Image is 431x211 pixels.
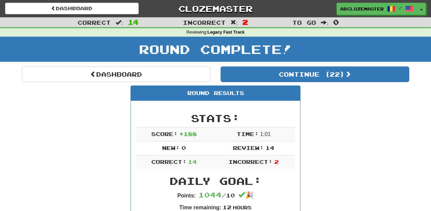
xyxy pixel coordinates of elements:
a: Dashboard [22,66,210,82]
div: Round Results [131,86,300,101]
span: 14 [265,145,274,151]
span: 0 [333,18,339,26]
h2: Daily Goal: [136,175,295,187]
span: New: [162,145,180,151]
span: : [230,20,238,25]
h2: Stats: [136,113,295,124]
button: Continue (22) [221,66,409,82]
h1: Round Complete! [2,42,429,56]
span: : [116,20,123,25]
span: Score: [151,131,178,137]
span: / [399,5,402,10]
span: 🎉 [238,191,254,199]
a: Clozemaster [149,3,282,15]
span: 14 [128,18,139,26]
span: 14 [188,158,197,165]
span: 0 [182,145,186,151]
span: Incorrect [183,19,226,26]
span: 1 : 0 1 [260,131,271,137]
span: : [321,20,328,25]
span: / 10 [199,192,235,198]
strong: Time remaining: [179,205,221,210]
span: Review: [233,145,264,151]
span: To go [292,19,316,26]
strong: Points: [177,193,196,198]
span: 2 [274,158,279,165]
span: + 188 [179,131,197,137]
strong: Legacy Fast Track [207,30,244,35]
small: Hours [233,205,252,210]
span: 1044 [199,191,222,199]
span: AbClozemaster [340,6,384,12]
span: Incorrect: [228,158,273,165]
span: Correct: [151,158,187,165]
a: Dashboard [5,3,139,14]
span: 2 [242,18,248,26]
span: 12 [223,204,231,210]
span: Correct [77,19,111,26]
span: Time: [237,131,259,137]
a: AbClozemaster / [337,3,417,15]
